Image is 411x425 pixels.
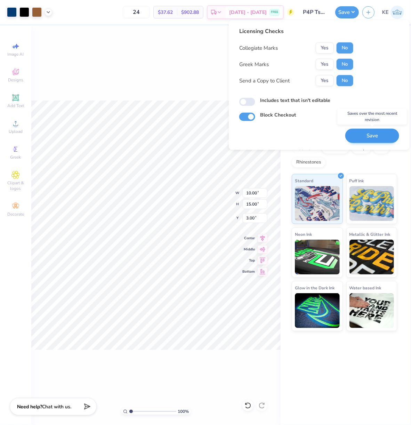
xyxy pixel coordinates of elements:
[316,59,334,70] button: Yes
[295,186,340,221] img: Standard
[260,111,296,119] label: Block Checkout
[10,154,21,160] span: Greek
[17,403,42,410] strong: Need help?
[349,186,394,221] img: Puff Ink
[3,180,28,191] span: Clipart & logos
[242,269,255,274] span: Bottom
[271,10,278,15] span: FREE
[181,9,199,16] span: $902.88
[382,8,389,16] span: KE
[349,284,381,291] span: Water based Ink
[295,177,313,184] span: Standard
[316,42,334,54] button: Yes
[337,59,353,70] button: No
[390,6,404,19] img: Kent Everic Delos Santos
[295,293,340,328] img: Glow in the Dark Ink
[337,75,353,86] button: No
[7,211,24,217] span: Decorate
[8,51,24,57] span: Image AI
[239,77,290,85] div: Send a Copy to Client
[349,177,364,184] span: Puff Ink
[337,42,353,54] button: No
[292,157,325,168] div: Rhinestones
[242,247,255,252] span: Middle
[295,284,335,291] span: Glow in the Dark Ink
[295,231,312,238] span: Neon Ink
[382,6,404,19] a: KE
[242,236,255,241] span: Center
[349,293,394,328] img: Water based Ink
[295,240,340,274] img: Neon Ink
[7,103,24,109] span: Add Text
[178,408,189,415] span: 100 %
[337,109,407,125] div: Saves over the most recent revision
[260,97,330,104] label: Includes text that isn't editable
[335,6,359,18] button: Save
[123,6,150,18] input: – –
[9,129,23,134] span: Upload
[349,240,394,274] img: Metallic & Glitter Ink
[345,129,399,143] button: Save
[349,231,390,238] span: Metallic & Glitter Ink
[158,9,173,16] span: $37.62
[239,44,278,52] div: Collegiate Marks
[242,258,255,263] span: Top
[8,77,23,83] span: Designs
[229,9,267,16] span: [DATE] - [DATE]
[316,75,334,86] button: Yes
[239,27,353,35] div: Licensing Checks
[42,403,71,410] span: Chat with us.
[239,61,269,69] div: Greek Marks
[298,5,332,19] input: Untitled Design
